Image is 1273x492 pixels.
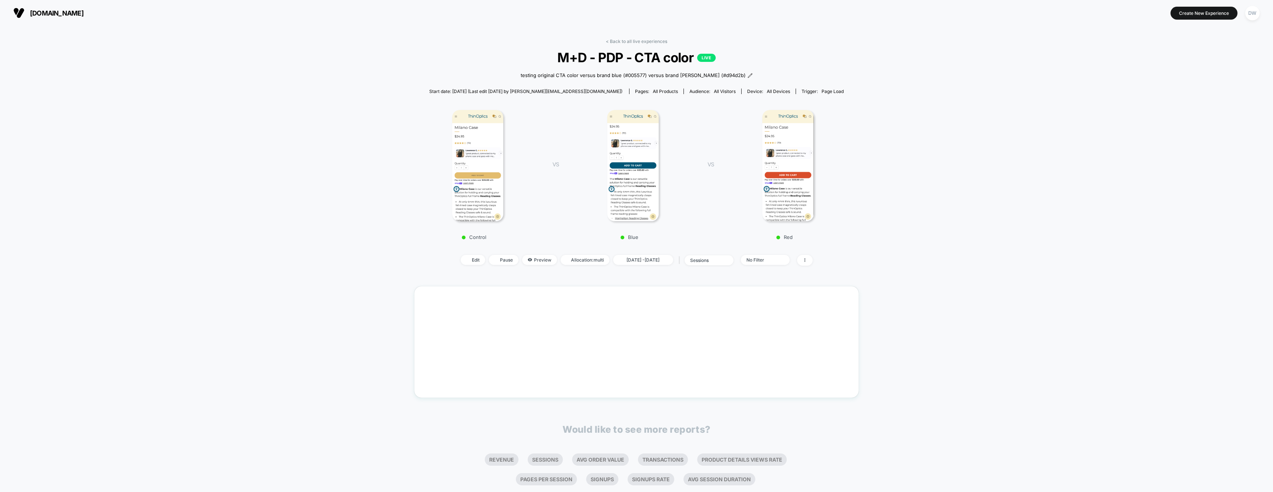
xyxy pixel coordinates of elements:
[485,453,518,466] li: Revenue
[690,257,720,263] div: sessions
[1170,7,1237,20] button: Create New Experience
[489,255,518,265] span: Pause
[721,234,848,240] p: Red
[635,89,678,94] div: Pages:
[1245,6,1260,20] div: DW
[638,453,688,466] li: Transactions
[429,89,622,94] span: Start date: [DATE] (Last edit [DATE] by [PERSON_NAME][EMAIL_ADDRESS][DOMAIN_NAME])
[516,473,577,485] li: Pages Per Session
[628,473,674,485] li: Signups Rate
[762,110,814,221] img: Red main
[683,473,755,485] li: Avg Session Duration
[653,89,678,94] span: all products
[522,255,557,265] span: Preview
[767,89,790,94] span: all devices
[30,9,84,17] span: [DOMAIN_NAME]
[1243,6,1262,21] button: DW
[822,89,844,94] span: Page Load
[708,161,713,167] span: VS
[13,7,24,19] img: Visually logo
[586,473,618,485] li: Signups
[802,89,844,94] div: Trigger:
[572,453,629,466] li: Avg Order Value
[746,257,776,263] div: No Filter
[689,89,736,94] div: Audience:
[521,72,746,79] span: testing original CTA color versus brand blue (#005577) versus brand [PERSON_NAME] (#d94d2b)
[562,424,711,435] p: Would like to see more reports?
[613,255,673,265] span: [DATE] - [DATE]
[741,89,796,94] span: Device:
[436,50,837,65] span: M+D - PDP - CTA color
[410,234,538,240] p: Control
[697,453,787,466] li: Product Details Views Rate
[714,89,736,94] span: All Visitors
[528,453,563,466] li: Sessions
[552,161,558,167] span: VS
[607,110,659,221] img: Blue main
[566,234,693,240] p: Blue
[11,7,86,19] button: [DOMAIN_NAME]
[606,39,667,44] a: < Back to all live experiences
[452,110,504,221] img: Control main
[697,54,716,62] p: LIVE
[461,255,485,265] span: Edit
[677,255,685,266] span: |
[561,255,609,265] span: Allocation: multi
